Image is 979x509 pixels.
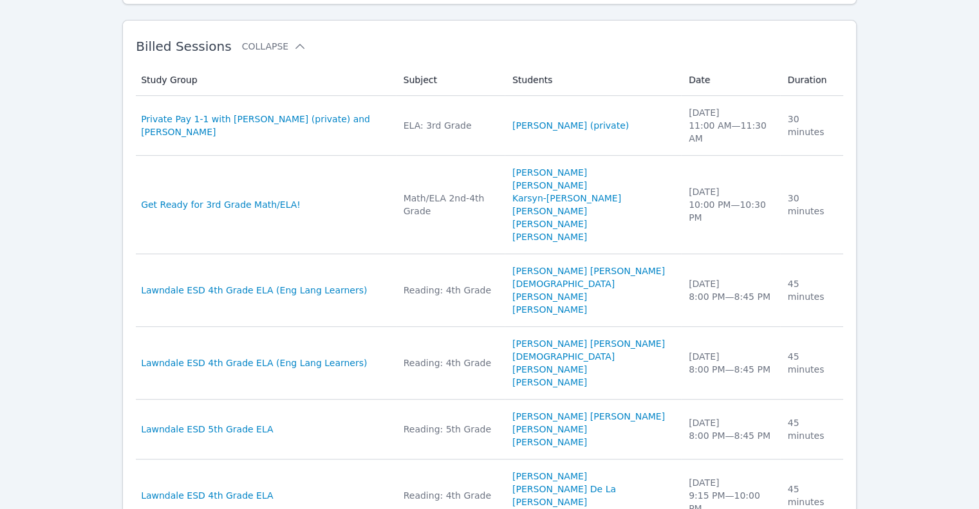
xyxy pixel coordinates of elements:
a: Lawndale ESD 4th Grade ELA (Eng Lang Learners) [141,356,367,369]
th: Study Group [136,64,395,96]
tr: Lawndale ESD 5th Grade ELAReading: 5th Grade[PERSON_NAME] [PERSON_NAME][PERSON_NAME][PERSON_NAME]... [136,400,843,459]
tr: Lawndale ESD 4th Grade ELA (Eng Lang Learners)Reading: 4th Grade[PERSON_NAME] [PERSON_NAME][DEMOG... [136,327,843,400]
div: [DATE] 11:00 AM — 11:30 AM [689,106,772,145]
div: 30 minutes [788,192,835,217]
a: [PERSON_NAME] [512,470,587,483]
div: ELA: 3rd Grade [404,119,497,132]
div: [DATE] 8:00 PM — 8:45 PM [689,416,772,442]
a: [PERSON_NAME] [PERSON_NAME] [512,264,665,277]
span: Billed Sessions [136,39,231,54]
a: [PERSON_NAME] [512,376,587,389]
a: [PERSON_NAME] [PERSON_NAME] [512,337,665,350]
th: Date [681,64,780,96]
a: [PERSON_NAME] (private) [512,119,629,132]
div: [DATE] 8:00 PM — 8:45 PM [689,277,772,303]
a: Karsyn-[PERSON_NAME] [512,192,621,205]
button: Collapse [242,40,306,53]
a: [PERSON_NAME] [512,179,587,192]
div: 30 minutes [788,113,835,138]
a: [PERSON_NAME] [PERSON_NAME] [512,410,665,423]
a: [DEMOGRAPHIC_DATA][PERSON_NAME] [512,277,673,303]
a: [PERSON_NAME] [512,217,587,230]
th: Duration [780,64,843,96]
a: [PERSON_NAME] [512,230,587,243]
a: [PERSON_NAME] [512,303,587,316]
a: Get Ready for 3rd Grade Math/ELA! [141,198,301,211]
div: Reading: 4th Grade [404,356,497,369]
tr: Lawndale ESD 4th Grade ELA (Eng Lang Learners)Reading: 4th Grade[PERSON_NAME] [PERSON_NAME][DEMOG... [136,254,843,327]
tr: Private Pay 1-1 with [PERSON_NAME] (private) and [PERSON_NAME]ELA: 3rd Grade[PERSON_NAME] (privat... [136,96,843,156]
div: Reading: 4th Grade [404,284,497,297]
div: Reading: 4th Grade [404,489,497,502]
a: [PERSON_NAME] [512,436,587,449]
div: 45 minutes [788,277,835,303]
a: [DEMOGRAPHIC_DATA][PERSON_NAME] [512,350,673,376]
a: Private Pay 1-1 with [PERSON_NAME] (private) and [PERSON_NAME] [141,113,387,138]
a: [PERSON_NAME] [512,166,587,179]
div: 45 minutes [788,416,835,442]
th: Subject [396,64,505,96]
th: Students [505,64,681,96]
a: Lawndale ESD 4th Grade ELA (Eng Lang Learners) [141,284,367,297]
a: Lawndale ESD 4th Grade ELA [141,489,273,502]
a: [PERSON_NAME] [512,205,587,217]
a: Lawndale ESD 5th Grade ELA [141,423,273,436]
div: 45 minutes [788,483,835,508]
div: Reading: 5th Grade [404,423,497,436]
div: [DATE] 8:00 PM — 8:45 PM [689,350,772,376]
div: [DATE] 10:00 PM — 10:30 PM [689,185,772,224]
tr: Get Ready for 3rd Grade Math/ELA!Math/ELA 2nd-4th Grade[PERSON_NAME][PERSON_NAME]Karsyn-[PERSON_N... [136,156,843,254]
a: [PERSON_NAME] [512,423,587,436]
div: Math/ELA 2nd-4th Grade [404,192,497,217]
div: 45 minutes [788,350,835,376]
a: [PERSON_NAME] De La [PERSON_NAME] [512,483,673,508]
